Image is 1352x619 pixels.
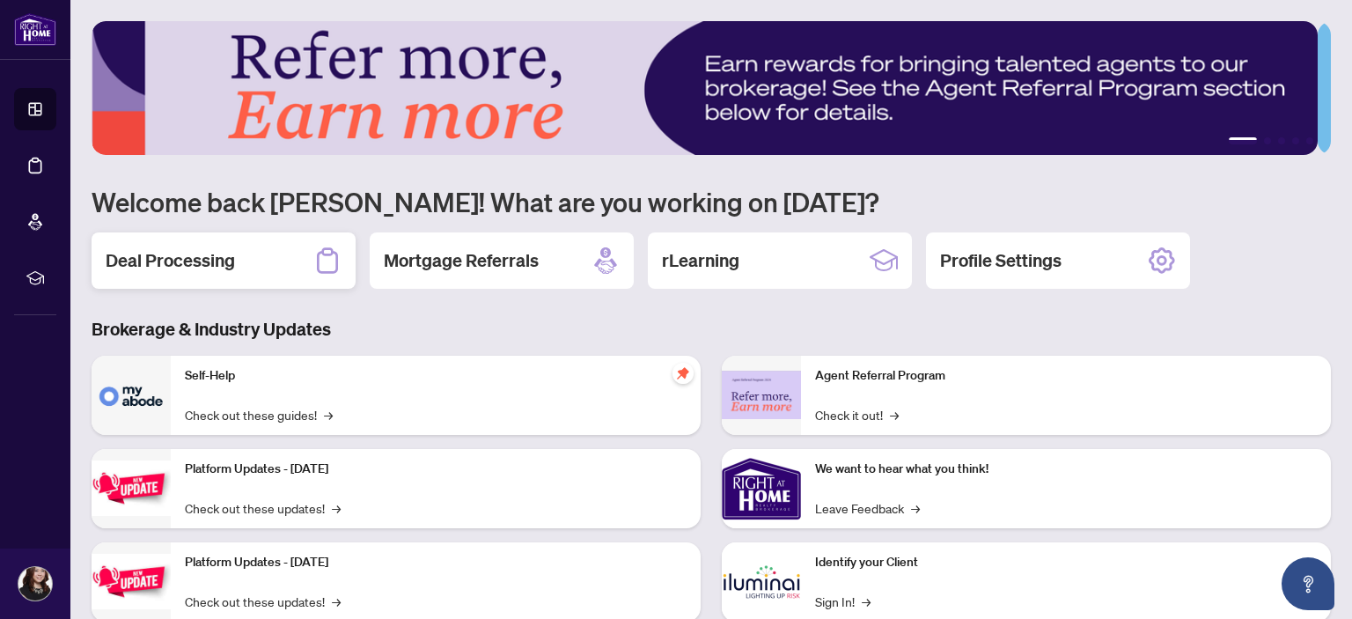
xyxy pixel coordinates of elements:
a: Sign In!→ [815,592,871,611]
a: Check out these updates!→ [185,498,341,518]
button: Open asap [1282,557,1334,610]
button: 5 [1306,137,1313,144]
span: pushpin [672,363,694,384]
h3: Brokerage & Industry Updates [92,317,1331,342]
p: We want to hear what you think! [815,460,1317,479]
span: → [332,592,341,611]
h2: Profile Settings [940,248,1062,273]
p: Platform Updates - [DATE] [185,460,687,479]
a: Check out these updates!→ [185,592,341,611]
img: logo [14,13,56,46]
button: 1 [1229,137,1257,144]
h2: Deal Processing [106,248,235,273]
img: Profile Icon [18,567,52,601]
button: 3 [1278,137,1285,144]
a: Leave Feedback→ [815,498,920,518]
span: → [862,592,871,611]
span: → [890,405,899,424]
img: Self-Help [92,356,171,435]
p: Platform Updates - [DATE] [185,553,687,572]
img: We want to hear what you think! [722,449,801,528]
button: 4 [1292,137,1299,144]
img: Platform Updates - July 8, 2025 [92,554,171,609]
p: Identify your Client [815,553,1317,572]
a: Check out these guides!→ [185,405,333,424]
img: Platform Updates - July 21, 2025 [92,461,171,516]
h2: Mortgage Referrals [384,248,539,273]
span: → [324,405,333,424]
a: Check it out!→ [815,405,899,424]
img: Slide 0 [92,21,1318,155]
span: → [911,498,920,518]
p: Self-Help [185,366,687,386]
h1: Welcome back [PERSON_NAME]! What are you working on [DATE]? [92,185,1331,218]
img: Agent Referral Program [722,371,801,419]
span: → [332,498,341,518]
h2: rLearning [662,248,739,273]
button: 2 [1264,137,1271,144]
p: Agent Referral Program [815,366,1317,386]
